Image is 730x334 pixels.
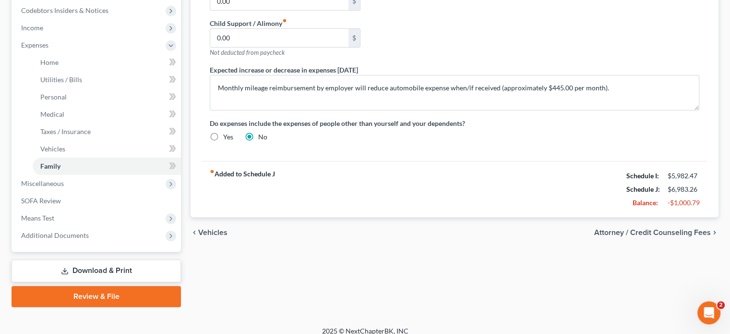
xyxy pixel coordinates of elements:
[711,229,718,236] i: chevron_right
[40,75,82,84] span: Utilities / Bills
[33,54,181,71] a: Home
[21,179,64,187] span: Miscellaneous
[33,158,181,175] a: Family
[12,286,181,307] a: Review & File
[198,229,227,236] span: Vehicles
[13,192,181,210] a: SOFA Review
[210,49,285,56] span: Not deducted from paycheck
[210,18,287,28] label: Child Support / Alimony
[626,172,659,180] strong: Schedule I:
[258,132,267,142] label: No
[348,29,360,47] div: $
[40,58,59,66] span: Home
[594,229,718,236] button: Attorney / Credit Counseling Fees chevron_right
[21,197,61,205] span: SOFA Review
[33,71,181,88] a: Utilities / Bills
[210,29,348,47] input: --
[668,185,699,194] div: $6,983.26
[697,301,720,324] iframe: Intercom live chat
[40,127,91,136] span: Taxes / Insurance
[21,214,54,222] span: Means Test
[21,6,108,14] span: Codebtors Insiders & Notices
[40,145,65,153] span: Vehicles
[668,198,699,208] div: -$1,000.79
[33,123,181,140] a: Taxes / Insurance
[282,18,287,23] i: fiber_manual_record
[21,231,89,239] span: Additional Documents
[717,301,725,309] span: 2
[21,41,48,49] span: Expenses
[210,65,358,75] label: Expected increase or decrease in expenses [DATE]
[33,106,181,123] a: Medical
[12,260,181,282] a: Download & Print
[191,229,198,236] i: chevron_left
[40,162,60,170] span: Family
[21,24,43,32] span: Income
[40,93,67,101] span: Personal
[223,132,233,142] label: Yes
[210,118,699,128] label: Do expenses include the expenses of people other than yourself and your dependents?
[594,229,711,236] span: Attorney / Credit Counseling Fees
[191,229,227,236] button: chevron_left Vehicles
[210,169,215,174] i: fiber_manual_record
[33,88,181,106] a: Personal
[40,110,64,118] span: Medical
[210,169,275,210] strong: Added to Schedule J
[33,140,181,158] a: Vehicles
[626,185,660,193] strong: Schedule J:
[633,198,658,207] strong: Balance:
[668,171,699,181] div: $5,982.47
